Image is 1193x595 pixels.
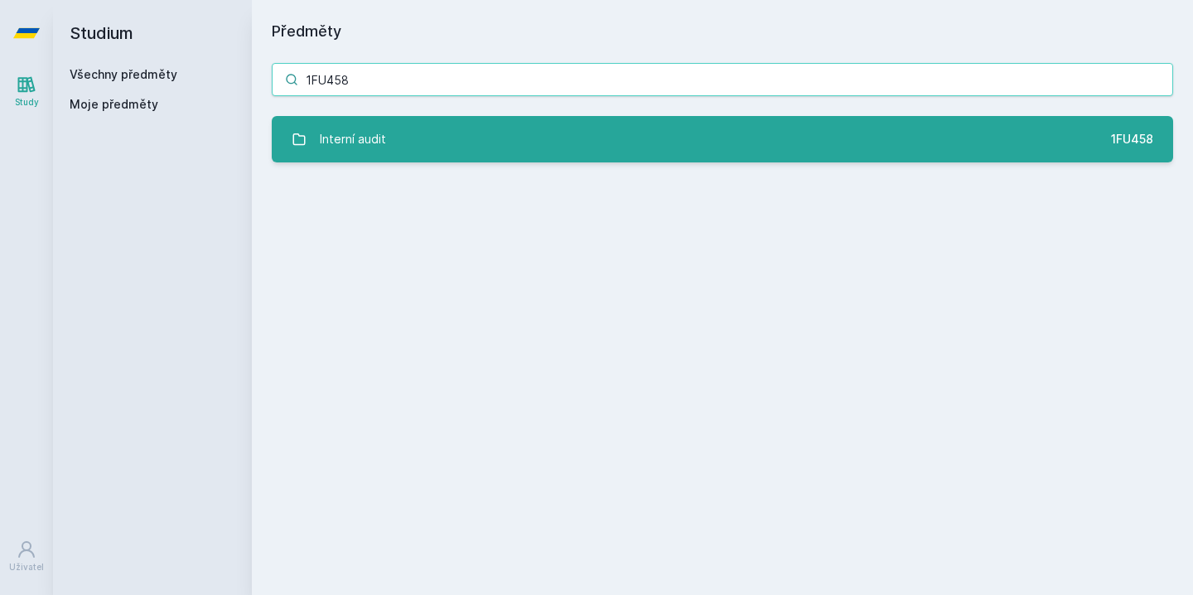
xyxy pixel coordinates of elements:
[9,561,44,573] div: Uživatel
[272,63,1173,96] input: Název nebo ident předmětu…
[320,123,386,156] div: Interní audit
[3,66,50,117] a: Study
[1111,131,1153,148] div: 1FU458
[272,116,1173,162] a: Interní audit 1FU458
[70,96,158,113] span: Moje předměty
[3,531,50,582] a: Uživatel
[272,20,1173,43] h1: Předměty
[70,67,177,81] a: Všechny předměty
[15,96,39,109] div: Study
